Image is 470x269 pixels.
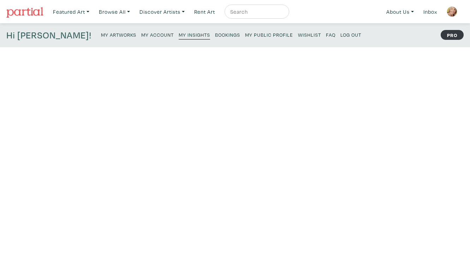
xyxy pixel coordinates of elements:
a: Browse All [96,5,133,19]
small: FAQ [326,31,335,38]
a: Featured Art [50,5,93,19]
small: Wishlist [298,31,321,38]
a: My Account [141,30,174,39]
a: Inbox [420,5,440,19]
a: Discover Artists [136,5,188,19]
a: Log Out [340,30,361,39]
small: My Public Profile [245,31,293,38]
input: Search [230,7,282,16]
img: phpThumb.php [447,6,457,17]
strong: PRO [441,30,464,40]
small: My Insights [179,31,210,38]
a: About Us [383,5,417,19]
a: My Public Profile [245,30,293,39]
small: Log Out [340,31,361,38]
a: Bookings [215,30,240,39]
a: Wishlist [298,30,321,39]
small: My Artworks [101,31,136,38]
a: FAQ [326,30,335,39]
a: My Artworks [101,30,136,39]
a: Rent Art [191,5,218,19]
small: Bookings [215,31,240,38]
h4: Hi [PERSON_NAME]! [6,30,91,41]
small: My Account [141,31,174,38]
a: My Insights [179,30,210,39]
